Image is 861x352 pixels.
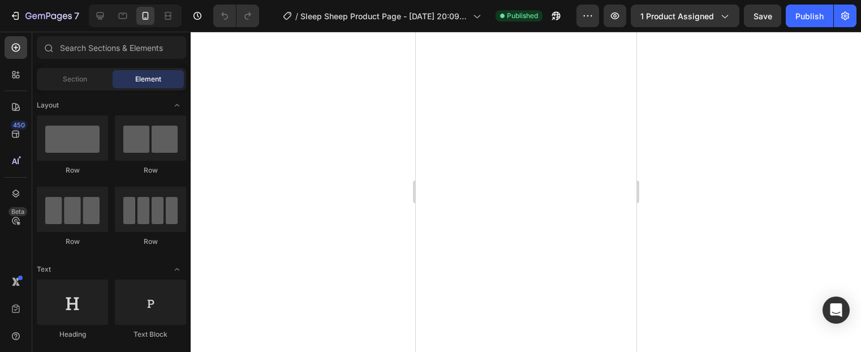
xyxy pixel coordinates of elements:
[37,36,186,59] input: Search Sections & Elements
[295,10,298,22] span: /
[37,165,108,175] div: Row
[115,165,186,175] div: Row
[213,5,259,27] div: Undo/Redo
[823,297,850,324] div: Open Intercom Messenger
[115,329,186,340] div: Text Block
[168,260,186,278] span: Toggle open
[754,11,772,21] span: Save
[795,10,824,22] div: Publish
[74,9,79,23] p: 7
[115,237,186,247] div: Row
[135,74,161,84] span: Element
[37,100,59,110] span: Layout
[631,5,739,27] button: 1 product assigned
[8,207,27,216] div: Beta
[416,32,636,352] iframe: Design area
[37,264,51,274] span: Text
[507,11,538,21] span: Published
[37,329,108,340] div: Heading
[63,74,87,84] span: Section
[5,5,84,27] button: 7
[744,5,781,27] button: Save
[168,96,186,114] span: Toggle open
[786,5,833,27] button: Publish
[640,10,714,22] span: 1 product assigned
[300,10,468,22] span: Sleep Sheep Product Page - [DATE] 20:09:30
[11,121,27,130] div: 450
[37,237,108,247] div: Row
